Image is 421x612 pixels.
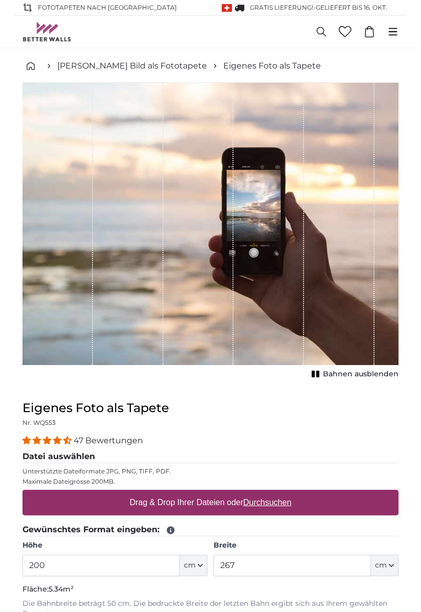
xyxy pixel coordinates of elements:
[22,50,399,83] nav: breadcrumbs
[126,492,296,513] label: Drag & Drop Ihrer Dateien oder
[22,22,72,41] img: Betterwalls
[375,560,387,571] span: cm
[38,3,177,12] span: Fototapeten nach [GEOGRAPHIC_DATA]
[22,419,56,426] span: Nr. WQ553
[22,467,399,475] p: Unterstützte Dateiformate JPG, PNG, TIFF, PDF.
[22,450,399,463] legend: Datei auswählen
[214,540,399,551] label: Breite
[309,367,399,381] button: Bahnen ausblenden
[74,436,143,445] span: 47 Bewertungen
[323,369,399,379] span: Bahnen ausblenden
[57,60,207,72] a: [PERSON_NAME] Bild als Fototapete
[316,4,387,11] span: Geliefert bis 16. Okt.
[22,400,399,416] h1: Eigenes Foto als Tapete
[243,498,291,507] u: Durchsuchen
[22,584,399,595] p: Fläche:
[49,584,74,594] span: 5.34m²
[222,4,232,12] img: Schweiz
[22,540,207,551] label: Höhe
[22,436,74,445] span: 4.38 stars
[22,478,399,486] p: Maximale Dateigrösse 200MB.
[371,555,399,576] button: cm
[250,4,313,11] span: GRATIS Lieferung!
[22,83,399,381] div: 1 of 1
[184,560,196,571] span: cm
[223,60,321,72] a: Eigenes Foto als Tapete
[22,524,399,536] legend: Gewünschtes Format eingeben:
[180,555,207,576] button: cm
[313,4,387,11] span: -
